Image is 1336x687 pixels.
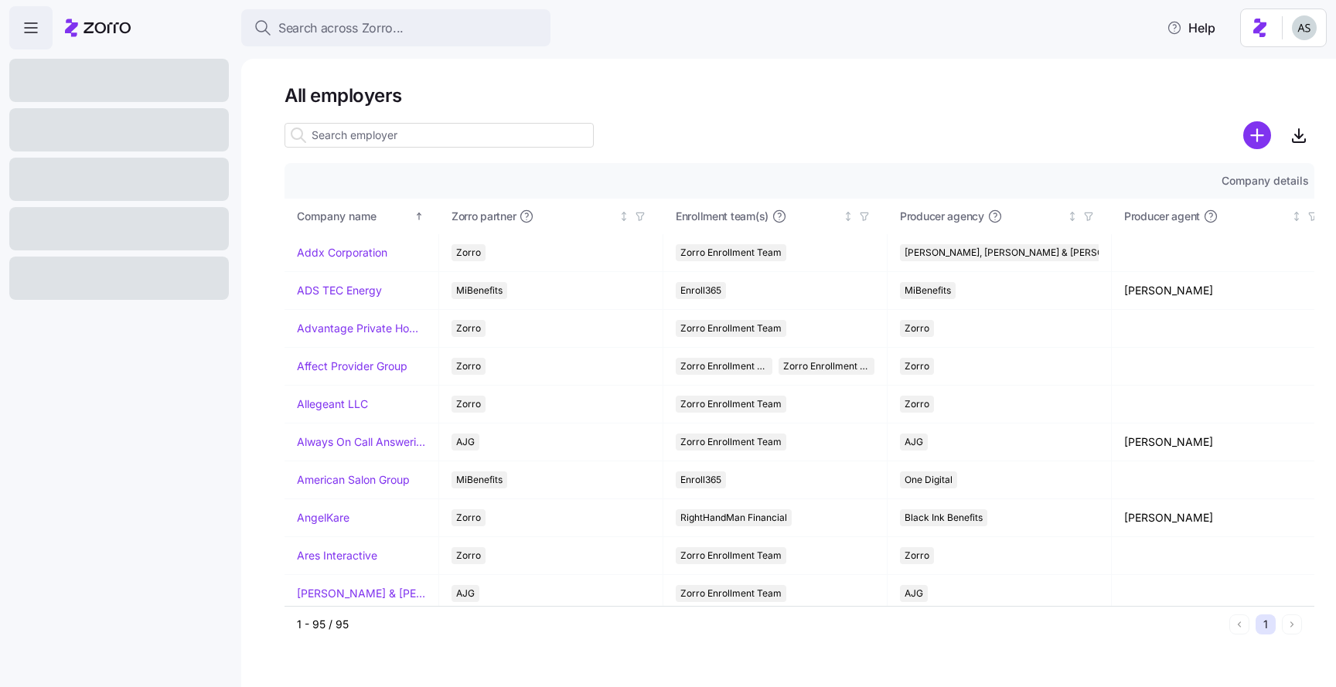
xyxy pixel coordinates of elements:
span: Producer agent [1124,209,1200,224]
td: [PERSON_NAME] [1112,423,1336,461]
span: Enrollment team(s) [676,209,769,224]
div: Not sorted [1291,211,1302,222]
span: Zorro [905,320,929,337]
span: Zorro [456,396,481,413]
button: Next page [1282,614,1302,634]
a: AngelKare [297,510,349,525]
img: c4d3a52e2a848ea5f7eb308790fba1e4 [1292,15,1317,40]
h1: All employers [285,83,1314,107]
a: ADS TEC Energy [297,283,382,298]
span: Zorro partner [452,209,516,224]
a: American Salon Group [297,472,410,488]
span: Zorro [905,358,929,375]
span: Zorro [905,396,929,413]
span: One Digital [905,471,953,488]
span: RightHandMan Financial [680,509,787,526]
div: 1 - 95 / 95 [297,617,1223,632]
th: Company nameSorted ascending [285,199,439,234]
a: [PERSON_NAME] & [PERSON_NAME]'s [297,586,426,601]
span: Producer agency [900,209,984,224]
button: 1 [1256,614,1276,634]
span: Zorro [456,244,481,261]
td: [PERSON_NAME] [1112,499,1336,537]
span: Zorro [456,358,481,375]
span: AJG [905,585,923,602]
span: Zorro Enrollment Team [680,396,782,413]
span: Black Ink Benefits [905,509,983,526]
span: Zorro [905,547,929,564]
span: Help [1167,19,1215,37]
span: Zorro Enrollment Team [680,585,782,602]
button: Previous page [1229,614,1249,634]
a: Addx Corporation [297,245,387,260]
span: Enroll365 [680,471,721,488]
span: AJG [456,434,475,451]
span: Zorro Enrollment Team [680,320,782,337]
a: Advantage Private Home Care [297,321,426,336]
span: AJG [905,434,923,451]
button: Search across Zorro... [241,9,550,46]
span: Zorro Enrollment Team [680,244,782,261]
span: Zorro [456,509,481,526]
span: Zorro Enrollment Team [680,358,768,375]
span: MiBenefits [456,282,503,299]
input: Search employer [285,123,594,148]
span: AJG [456,585,475,602]
div: Not sorted [1067,211,1078,222]
div: Not sorted [843,211,854,222]
span: Zorro Enrollment Experts [783,358,871,375]
span: MiBenefits [456,471,503,488]
div: Company name [297,208,411,225]
div: Not sorted [619,211,629,222]
span: Enroll365 [680,282,721,299]
th: Producer agentNot sorted [1112,199,1336,234]
a: Ares Interactive [297,548,377,563]
a: Allegeant LLC [297,396,368,412]
span: Zorro [456,320,481,337]
span: [PERSON_NAME], [PERSON_NAME] & [PERSON_NAME] [905,244,1145,261]
th: Zorro partnerNot sorted [439,199,663,234]
a: Affect Provider Group [297,359,407,374]
td: [PERSON_NAME] [1112,272,1336,310]
span: Search across Zorro... [278,19,404,38]
a: Always On Call Answering Service [297,434,426,450]
span: MiBenefits [905,282,951,299]
span: Zorro Enrollment Team [680,547,782,564]
div: Sorted ascending [414,211,424,222]
th: Enrollment team(s)Not sorted [663,199,888,234]
th: Producer agencyNot sorted [888,199,1112,234]
button: Help [1154,12,1228,43]
span: Zorro Enrollment Team [680,434,782,451]
span: Zorro [456,547,481,564]
svg: add icon [1243,121,1271,149]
